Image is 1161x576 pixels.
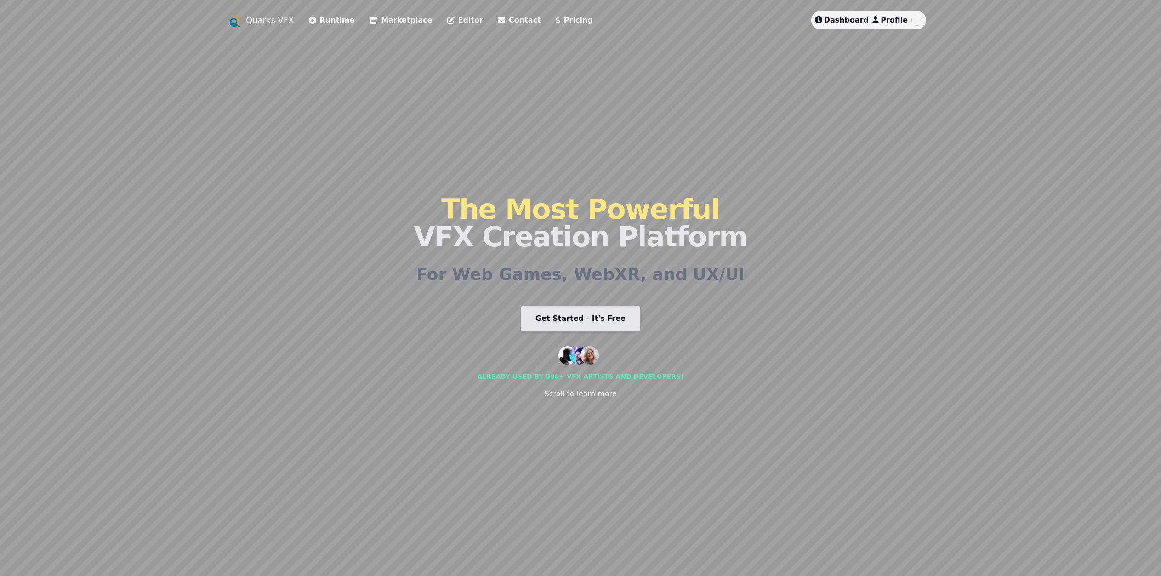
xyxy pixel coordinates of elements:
[881,16,908,24] span: Profile
[477,372,683,381] div: Already used by 500+ vfx artists and developers!
[447,15,483,26] a: Editor
[815,15,869,26] a: Dashboard
[414,195,747,251] h1: VFX Creation Platform
[544,388,616,399] div: Scroll to learn more
[246,14,294,27] a: Quarks VFX
[872,15,908,26] a: Profile
[309,15,355,26] a: Runtime
[556,15,593,26] a: Pricing
[569,346,588,365] img: customer 2
[558,346,577,365] img: customer 1
[521,306,640,331] a: Get Started - It's Free
[911,15,922,26] img: assets profile image
[824,16,869,24] span: Dashboard
[416,265,745,284] h2: For Web Games, WebXR, and UX/UI
[369,15,432,26] a: Marketplace
[580,346,599,365] img: customer 3
[441,193,720,225] span: The Most Powerful
[498,15,541,26] a: Contact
